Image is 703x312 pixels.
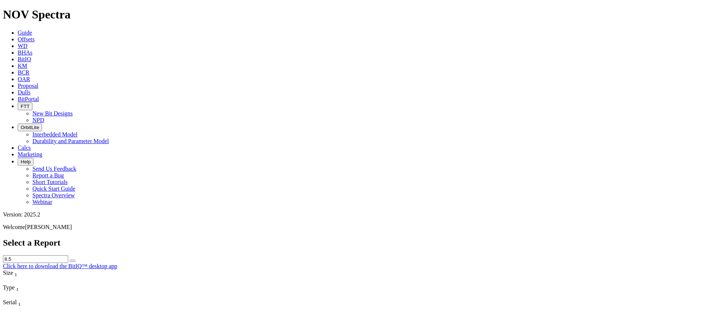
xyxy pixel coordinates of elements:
[21,104,29,109] span: FTT
[18,43,28,49] a: WD
[18,158,34,166] button: Help
[3,270,71,284] div: Sort None
[18,69,29,76] a: BCR
[18,299,21,305] span: Sort None
[18,89,31,96] a: Dulls
[32,131,77,138] a: Interbedded Model
[18,83,38,89] a: Proposal
[3,284,15,291] span: Type
[3,270,71,278] div: Size Sort None
[18,301,21,307] sub: 1
[3,299,71,307] div: Serial Sort None
[3,299,17,305] span: Serial
[3,255,68,263] input: Search for a Report
[3,263,117,269] a: Click here to download the BitIQ™ desktop app
[3,8,700,21] h1: NOV Spectra
[18,63,27,69] a: KM
[16,287,19,292] sub: 1
[18,96,39,102] a: BitPortal
[15,272,17,277] sub: 1
[32,138,109,144] a: Durability and Parameter Model
[3,278,71,284] div: Column Menu
[32,166,76,172] a: Send Us Feedback
[18,103,32,110] button: FTT
[32,199,52,205] a: Webinar
[18,30,32,36] a: Guide
[16,284,19,291] span: Sort None
[32,186,75,192] a: Quick Start Guide
[3,284,71,299] div: Sort None
[3,211,700,218] div: Version: 2025.2
[25,224,72,230] span: [PERSON_NAME]
[32,192,75,198] a: Spectra Overview
[21,125,39,130] span: OrbitLite
[18,151,42,157] a: Marketing
[32,172,64,178] a: Report a Bug
[18,124,42,131] button: OrbitLite
[3,224,700,230] p: Welcome
[18,76,30,82] a: OAR
[18,56,31,62] a: BitIQ
[3,238,700,248] h2: Select a Report
[32,179,68,185] a: Short Tutorials
[3,292,71,299] div: Column Menu
[32,110,73,117] a: New Bit Designs
[18,36,35,42] a: Offsets
[18,145,31,151] a: Calcs
[3,284,71,292] div: Type Sort None
[3,270,13,276] span: Size
[18,49,32,56] a: BHAs
[15,270,17,276] span: Sort None
[32,117,44,123] a: NPD
[21,159,31,164] span: Help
